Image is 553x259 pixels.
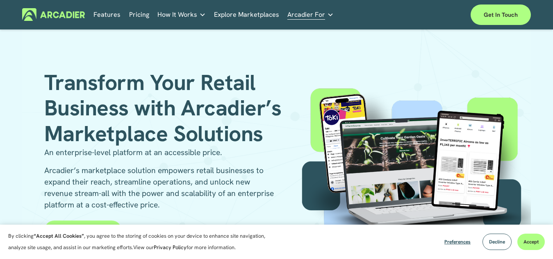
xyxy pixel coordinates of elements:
button: Decline [482,234,512,250]
a: folder dropdown [157,8,206,21]
span: Accept [523,239,539,245]
strong: “Accept All Cookies” [34,232,84,239]
a: Pricing [129,8,149,21]
span: Arcadier For [287,9,325,20]
a: Get in Touch [44,221,122,241]
span: Preferences [444,239,471,245]
a: Get in touch [471,5,531,25]
button: Preferences [438,234,477,250]
button: Accept [517,234,545,250]
p: An enterprise-level platform at an accessible price. [44,147,277,158]
h1: Transform Your Retail Business with Arcadier’s Marketplace Solutions [44,70,296,147]
a: Explore Marketplaces [214,8,279,21]
a: Features [93,8,121,21]
a: Privacy Policy [154,244,187,251]
a: folder dropdown [287,8,334,21]
img: Arcadier [22,8,85,21]
span: Decline [489,239,505,245]
p: Arcadier’s marketplace solution empowers retail businesses to expand their reach, streamline oper... [44,165,277,211]
span: How It Works [157,9,197,20]
p: By clicking , you agree to the storing of cookies on your device to enhance site navigation, anal... [8,230,275,253]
